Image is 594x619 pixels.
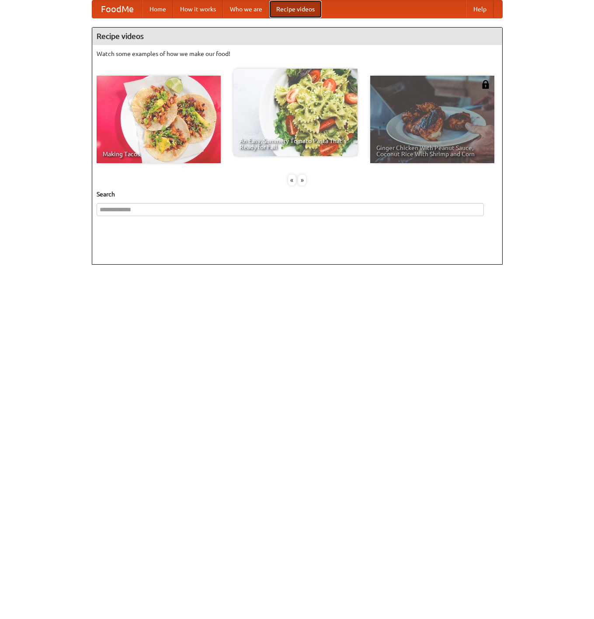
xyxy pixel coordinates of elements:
a: An Easy, Summery Tomato Pasta That's Ready for Fall [233,69,358,156]
a: Making Tacos [97,76,221,163]
h4: Recipe videos [92,28,502,45]
div: « [288,175,296,185]
a: How it works [173,0,223,18]
span: An Easy, Summery Tomato Pasta That's Ready for Fall [240,138,351,150]
a: Home [142,0,173,18]
a: Help [466,0,493,18]
span: Making Tacos [103,151,215,157]
a: Recipe videos [269,0,322,18]
a: FoodMe [92,0,142,18]
div: » [298,175,306,185]
a: Who we are [223,0,269,18]
p: Watch some examples of how we make our food! [97,49,498,58]
img: 483408.png [481,80,490,89]
h5: Search [97,190,498,199]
